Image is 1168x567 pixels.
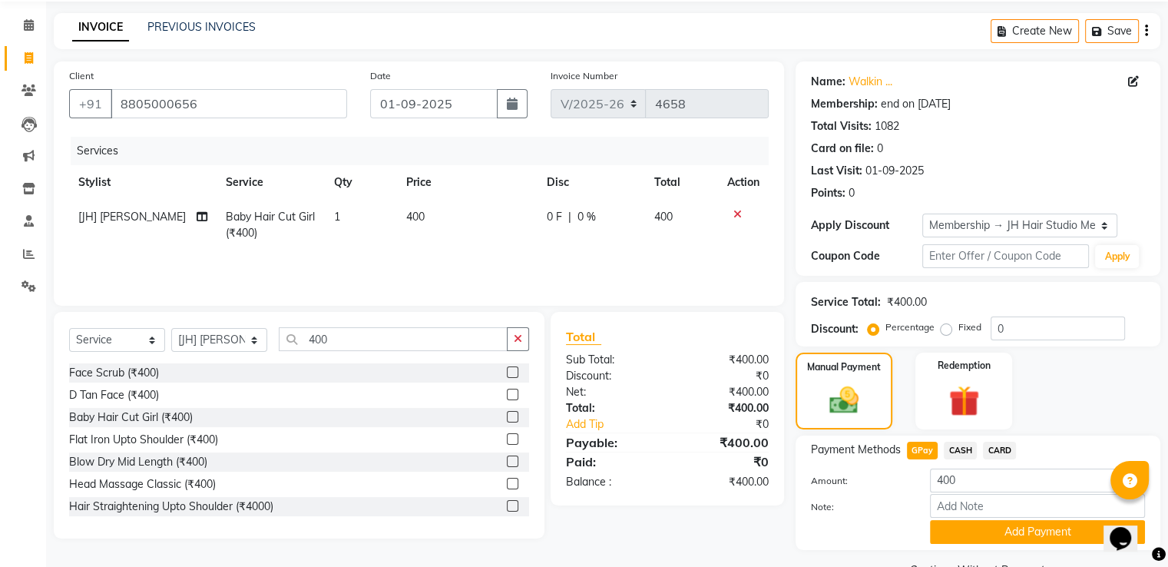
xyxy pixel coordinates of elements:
[279,327,508,351] input: Search or Scan
[1103,506,1153,552] iframe: chat widget
[325,165,397,200] th: Qty
[930,494,1145,518] input: Add Note
[983,442,1016,459] span: CARD
[667,352,780,368] div: ₹400.00
[811,74,845,90] div: Name:
[885,320,935,334] label: Percentage
[930,520,1145,544] button: Add Payment
[538,165,645,200] th: Disc
[370,69,391,83] label: Date
[111,89,347,118] input: Search by Name/Mobile/Email/Code
[887,294,927,310] div: ₹400.00
[807,360,881,374] label: Manual Payment
[554,352,667,368] div: Sub Total:
[69,476,216,492] div: Head Massage Classic (₹400)
[1085,19,1139,43] button: Save
[554,474,667,490] div: Balance :
[654,210,673,224] span: 400
[907,442,938,459] span: GPay
[72,14,129,41] a: INVOICE
[69,387,159,403] div: D Tan Face (₹400)
[667,400,780,416] div: ₹400.00
[667,453,780,471] div: ₹0
[811,321,859,337] div: Discount:
[71,137,780,165] div: Services
[811,185,845,201] div: Points:
[554,368,667,384] div: Discount:
[811,96,878,112] div: Membership:
[568,209,571,225] span: |
[554,384,667,400] div: Net:
[811,294,881,310] div: Service Total:
[69,409,193,426] div: Baby Hair Cut Girl (₹400)
[811,141,874,157] div: Card on file:
[217,165,325,200] th: Service
[577,209,596,225] span: 0 %
[1095,245,1139,268] button: Apply
[944,442,977,459] span: CASH
[554,416,686,433] a: Add Tip
[875,118,899,134] div: 1082
[718,165,769,200] th: Action
[554,400,667,416] div: Total:
[566,329,601,345] span: Total
[69,365,159,381] div: Face Scrub (₹400)
[811,118,872,134] div: Total Visits:
[147,20,256,34] a: PREVIOUS INVOICES
[554,453,667,471] div: Paid:
[78,210,186,224] span: [JH] [PERSON_NAME]
[877,141,883,157] div: 0
[958,320,981,334] label: Fixed
[551,69,617,83] label: Invoice Number
[69,432,218,448] div: Flat Iron Upto Shoulder (₹400)
[820,383,868,417] img: _cash.svg
[397,165,538,200] th: Price
[667,368,780,384] div: ₹0
[865,163,924,179] div: 01-09-2025
[69,165,217,200] th: Stylist
[881,96,951,112] div: end on [DATE]
[811,217,922,234] div: Apply Discount
[686,416,779,433] div: ₹0
[667,474,780,490] div: ₹400.00
[406,210,425,224] span: 400
[849,74,892,90] a: Walkin ...
[69,89,112,118] button: +91
[799,500,918,514] label: Note:
[849,185,855,201] div: 0
[922,244,1090,268] input: Enter Offer / Coupon Code
[938,359,991,373] label: Redemption
[547,209,562,225] span: 0 F
[667,433,780,452] div: ₹400.00
[811,442,901,458] span: Payment Methods
[226,210,315,240] span: Baby Hair Cut Girl (₹400)
[799,474,918,488] label: Amount:
[69,69,94,83] label: Client
[811,163,862,179] div: Last Visit:
[930,469,1145,492] input: Amount
[939,382,989,420] img: _gift.svg
[69,454,207,470] div: Blow Dry Mid Length (₹400)
[811,248,922,264] div: Coupon Code
[69,499,273,515] div: Hair Straightening Upto Shoulder (₹4000)
[334,210,340,224] span: 1
[645,165,718,200] th: Total
[991,19,1079,43] button: Create New
[554,433,667,452] div: Payable:
[667,384,780,400] div: ₹400.00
